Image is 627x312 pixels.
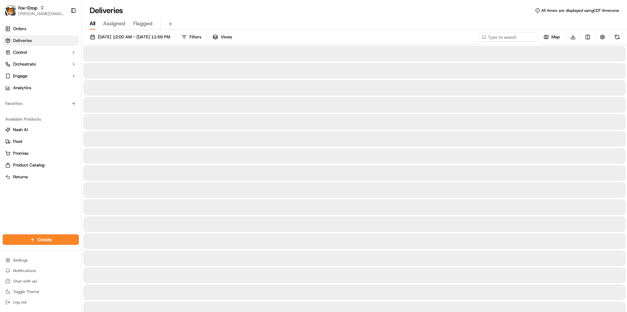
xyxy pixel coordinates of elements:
[13,300,27,305] span: Log out
[13,289,39,294] span: Toggle Theme
[3,277,79,286] button: Chat with us!
[5,150,76,156] a: Promise
[5,162,76,168] a: Product Catalog
[13,61,36,67] span: Orchestrate
[13,174,28,180] span: Returns
[5,174,76,180] a: Returns
[38,236,52,243] span: Create
[3,47,79,58] button: Control
[18,11,65,16] button: [PERSON_NAME][EMAIL_ADDRESS][PERSON_NAME][DOMAIN_NAME]
[13,162,45,168] span: Product Catalog
[133,20,152,28] span: Flagged
[189,34,201,40] span: Filters
[3,136,79,147] button: Fleet
[87,32,173,42] button: [DATE] 12:00 AM - [DATE] 11:59 PM
[3,160,79,170] button: Product Catalog
[3,298,79,307] button: Log out
[13,73,27,79] span: Engage
[103,20,125,28] span: Assigned
[5,127,76,133] a: Nash AI
[90,20,95,28] span: All
[3,3,68,18] button: Fox-DropFox-Drop[PERSON_NAME][EMAIL_ADDRESS][PERSON_NAME][DOMAIN_NAME]
[13,85,31,91] span: Analytics
[13,38,32,44] span: Deliveries
[3,256,79,265] button: Settings
[3,24,79,34] a: Orders
[3,98,79,109] div: Favorites
[3,234,79,245] button: Create
[3,287,79,296] button: Toggle Theme
[3,125,79,135] button: Nash AI
[3,83,79,93] a: Analytics
[541,32,563,42] button: Map
[3,35,79,46] a: Deliveries
[5,139,76,145] a: Fleet
[3,71,79,81] button: Engage
[13,49,27,55] span: Control
[179,32,204,42] button: Filters
[541,8,619,13] span: All times are displayed using CDT timezone
[3,59,79,69] button: Orchestrate
[13,279,37,284] span: Chat with us!
[13,139,23,145] span: Fleet
[13,268,36,273] span: Notifications
[210,32,235,42] button: Views
[3,172,79,182] button: Returns
[3,266,79,275] button: Notifications
[3,114,79,125] div: Available Products
[13,258,28,263] span: Settings
[551,34,560,40] span: Map
[90,5,123,16] h1: Deliveries
[613,32,622,42] button: Refresh
[13,150,28,156] span: Promise
[5,5,16,16] img: Fox-Drop
[13,26,26,32] span: Orders
[13,127,28,133] span: Nash AI
[479,32,538,42] input: Type to search
[221,34,232,40] span: Views
[18,5,37,11] button: Fox-Drop
[3,148,79,159] button: Promise
[98,34,170,40] span: [DATE] 12:00 AM - [DATE] 11:59 PM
